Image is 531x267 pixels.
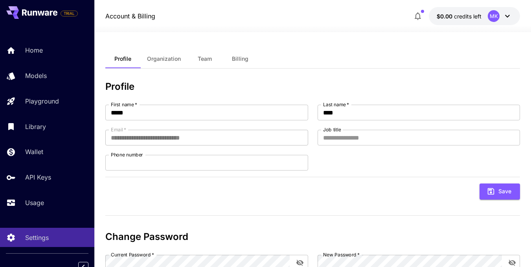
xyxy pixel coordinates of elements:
span: Add your payment card to enable full platform functionality. [61,9,78,18]
span: Profile [114,55,131,62]
a: Account & Billing [105,11,155,21]
button: $0.00MK [429,7,520,25]
p: Playground [25,96,59,106]
div: MK [488,10,500,22]
button: Save [480,183,520,200]
h3: Profile [105,81,520,92]
label: Phone number [111,151,143,158]
span: Organization [147,55,181,62]
label: Job title [323,126,341,133]
label: New Password [323,251,360,258]
label: First name [111,101,137,108]
p: Wallet [25,147,43,156]
h3: Change Password [105,231,520,242]
span: credits left [454,13,481,20]
p: Settings [25,233,49,242]
p: Usage [25,198,44,207]
span: Billing [232,55,248,62]
nav: breadcrumb [105,11,155,21]
p: Library [25,122,46,131]
p: Home [25,45,43,55]
span: $0.00 [437,13,454,20]
span: TRIAL [61,11,77,16]
div: $0.00 [437,12,481,20]
label: Last name [323,101,349,108]
p: API Keys [25,173,51,182]
p: Models [25,71,47,80]
label: Email [111,126,126,133]
label: Current Password [111,251,154,258]
span: Team [198,55,212,62]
